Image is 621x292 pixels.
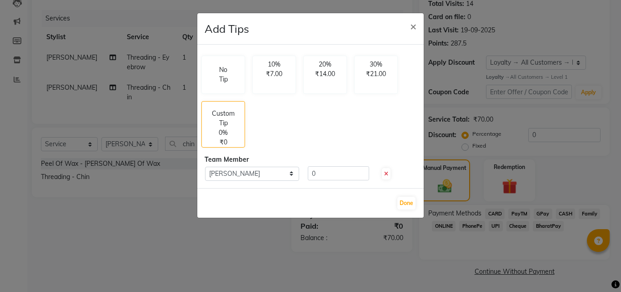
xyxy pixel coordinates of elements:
p: ₹7.00 [258,69,290,79]
span: × [410,19,416,33]
span: Team Member [205,155,249,164]
p: ₹21.00 [360,69,392,79]
p: No Tip [216,65,230,84]
button: Close [403,13,424,39]
p: 30% [360,60,392,69]
p: ₹14.00 [309,69,341,79]
h4: Add Tips [205,20,249,37]
button: Done [397,197,416,210]
p: ₹0 [220,138,227,147]
p: 0% [219,128,228,138]
p: 10% [258,60,290,69]
p: 20% [309,60,341,69]
p: Custom Tip [207,109,239,128]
